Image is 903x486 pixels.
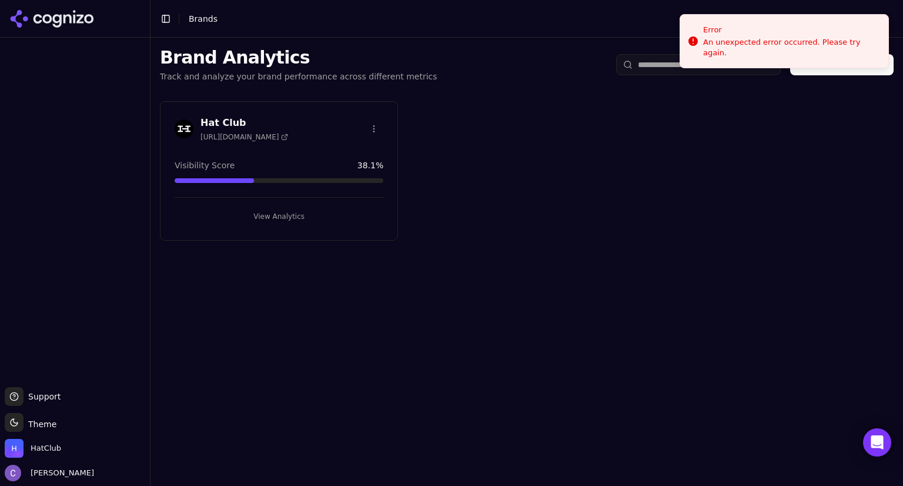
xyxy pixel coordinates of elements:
[26,468,94,478] span: [PERSON_NAME]
[175,159,235,171] span: Visibility Score
[175,207,383,226] button: View Analytics
[189,14,218,24] span: Brands
[189,13,218,25] nav: breadcrumb
[24,391,61,402] span: Support
[200,132,288,142] span: [URL][DOMAIN_NAME]
[160,71,437,82] p: Track and analyze your brand performance across different metrics
[31,443,61,454] span: HatClub
[5,465,94,481] button: Open user button
[5,465,21,481] img: Chris Hayes
[24,420,56,429] span: Theme
[703,37,879,58] div: An unexpected error occurred. Please try again.
[160,47,437,68] h1: Brand Analytics
[703,24,879,36] div: Error
[175,119,193,138] img: Hat Club
[863,428,891,457] div: Open Intercom Messenger
[5,439,61,458] button: Open organization switcher
[5,439,24,458] img: HatClub
[200,116,288,130] h3: Hat Club
[357,159,383,171] span: 38.1 %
